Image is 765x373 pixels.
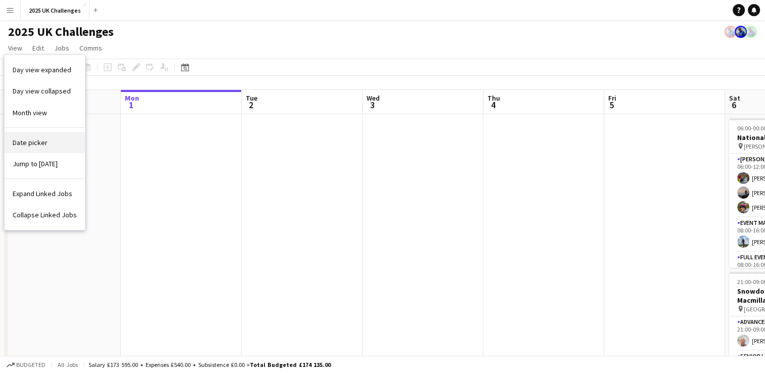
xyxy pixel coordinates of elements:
[725,26,737,38] app-user-avatar: Andy Baker
[32,43,44,53] span: Edit
[5,59,85,80] a: Day view expanded
[5,183,85,204] a: Expand Linked Jobs
[54,43,69,53] span: Jobs
[5,359,47,370] button: Budgeted
[607,99,616,111] span: 5
[608,94,616,103] span: Fri
[5,153,85,174] a: Jump to today
[735,26,747,38] app-user-avatar: Andy Baker
[13,210,77,219] span: Collapse Linked Jobs
[123,99,139,111] span: 1
[13,159,58,168] span: Jump to [DATE]
[5,80,85,102] a: Day view collapsed
[79,43,102,53] span: Comms
[8,43,22,53] span: View
[13,108,47,117] span: Month view
[486,99,500,111] span: 4
[4,41,26,55] a: View
[56,361,80,368] span: All jobs
[246,94,257,103] span: Tue
[88,361,331,368] div: Salary £173 595.00 + Expenses £540.00 + Subsistence £0.00 =
[250,361,331,368] span: Total Budgeted £174 135.00
[5,204,85,225] a: Collapse Linked Jobs
[28,41,48,55] a: Edit
[244,99,257,111] span: 2
[365,99,380,111] span: 3
[125,94,139,103] span: Mon
[487,94,500,103] span: Thu
[5,102,85,123] a: Month view
[5,132,85,153] a: Date picker
[13,86,71,96] span: Day view collapsed
[3,99,16,111] span: 31
[745,26,757,38] app-user-avatar: Andy Baker
[13,189,72,198] span: Expand Linked Jobs
[8,24,114,39] h1: 2025 UK Challenges
[16,361,46,368] span: Budgeted
[13,138,48,147] span: Date picker
[50,41,73,55] a: Jobs
[75,41,106,55] a: Comms
[367,94,380,103] span: Wed
[13,65,71,74] span: Day view expanded
[728,99,740,111] span: 6
[729,94,740,103] span: Sat
[21,1,89,20] button: 2025 UK Challenges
